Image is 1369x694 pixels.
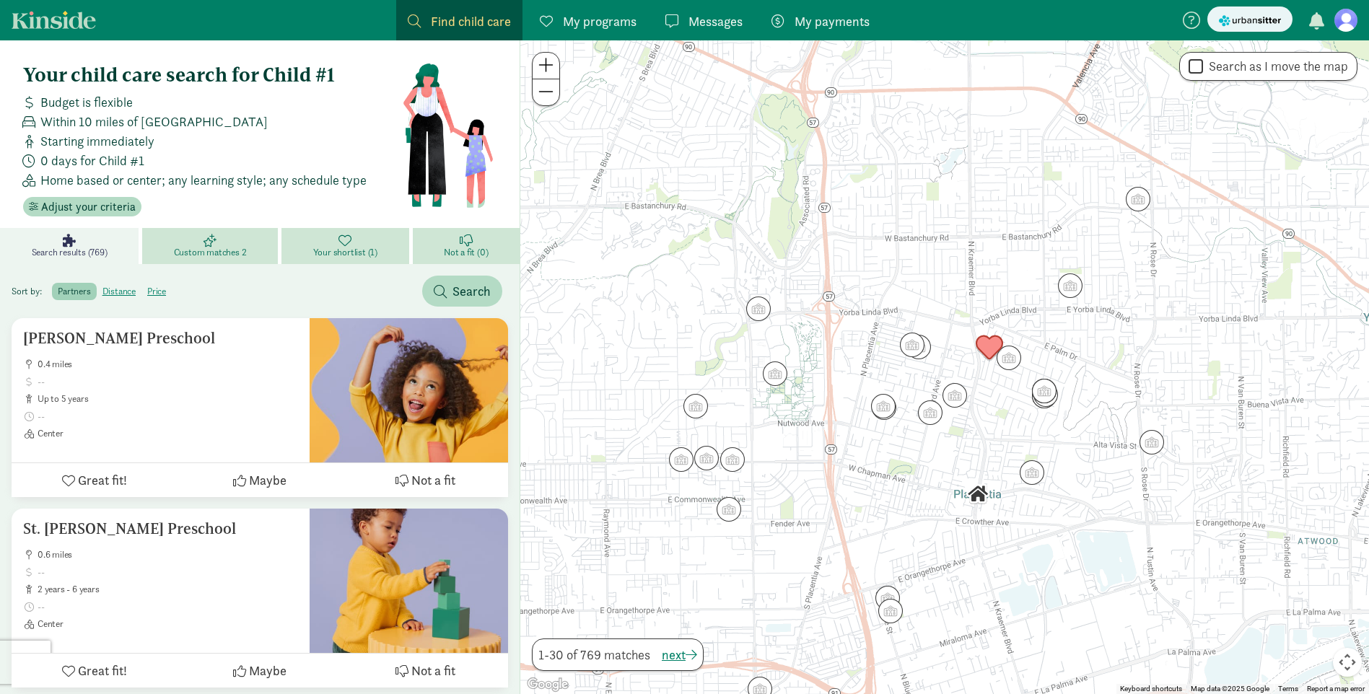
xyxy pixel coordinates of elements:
div: Click to see details [942,383,967,408]
div: Click to see details [1020,460,1044,485]
span: Not a fit [411,661,455,680]
span: Maybe [249,470,287,490]
button: Great fit! [12,463,177,497]
span: Map data ©2025 Google [1191,685,1269,693]
span: 0.4 miles [38,359,298,370]
div: Click to see details [746,297,771,321]
span: Messages [688,12,743,31]
button: Not a fit [343,654,508,688]
div: Click to see details [918,400,942,425]
label: distance [97,283,141,300]
span: Great fit! [78,661,127,680]
span: Not a fit [411,470,455,490]
span: Your shortlist (1) [313,247,377,258]
div: Click to see details [1032,379,1057,403]
button: Keyboard shortcuts [1120,684,1182,694]
span: Center [38,428,298,439]
span: Great fit! [78,470,127,490]
img: Google [524,675,572,694]
button: Adjust your criteria [23,197,141,217]
h5: [PERSON_NAME] Preschool [23,330,298,347]
div: Click to see details [878,599,903,623]
div: Click to see details [871,394,896,418]
div: Click to see details [997,346,1021,370]
span: 0.6 miles [38,549,298,561]
button: Search [422,276,502,307]
button: Not a fit [343,463,508,497]
span: Not a fit (0) [444,247,488,258]
label: Search as I move the map [1203,58,1348,75]
span: Search [452,281,491,301]
h4: Your child care search for Child #1 [23,63,402,87]
span: Home based or center; any learning style; any schedule type [40,170,367,190]
h5: St. [PERSON_NAME] Preschool [23,520,298,537]
div: Click to see details [683,394,708,418]
span: Search results (769) [32,247,108,258]
a: Open this area in Google Maps (opens a new window) [524,675,572,694]
span: My payments [795,12,870,31]
img: urbansitter_logo_small.svg [1219,13,1281,28]
span: Maybe [249,661,287,680]
label: price [141,283,172,300]
label: partners [52,283,96,300]
div: Click to see details [875,586,900,610]
div: Click to see details [1058,273,1082,298]
span: Center [38,618,298,630]
button: Maybe [177,463,342,497]
div: Click to see details [1140,430,1164,454]
span: Starting immediately [40,131,154,151]
a: Your shortlist (1) [281,228,413,264]
a: Custom matches 2 [142,228,281,264]
span: Within 10 miles of [GEOGRAPHIC_DATA] [40,112,268,131]
div: Click to see details [900,333,924,357]
div: Click to see details [720,447,745,472]
span: Budget is flexible [40,92,133,112]
a: Terms [1278,685,1298,693]
div: Click to see details [966,482,990,506]
a: Kinside [12,11,96,29]
span: My programs [563,12,637,31]
span: 0 days for Child #1 [40,151,144,170]
span: Custom matches 2 [174,247,247,258]
div: Click to see details [976,334,1003,361]
div: Click to see details [1126,187,1150,211]
button: Map camera controls [1333,648,1362,677]
div: Click to see details [694,446,719,470]
span: Find child care [431,12,511,31]
button: Maybe [177,654,342,688]
button: Great fit! [12,654,177,688]
div: Click to see details [763,361,787,386]
a: Not a fit (0) [413,228,520,264]
button: next [662,645,697,664]
span: Adjust your criteria [41,198,136,216]
a: Report a map error [1307,685,1365,693]
span: up to 5 years [38,393,298,405]
div: Click to see details [717,497,741,522]
span: Sort by: [12,285,50,297]
span: 1-30 of 769 matches [538,645,650,664]
span: 2 years - 6 years [38,584,298,595]
div: Click to see details [669,447,694,472]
